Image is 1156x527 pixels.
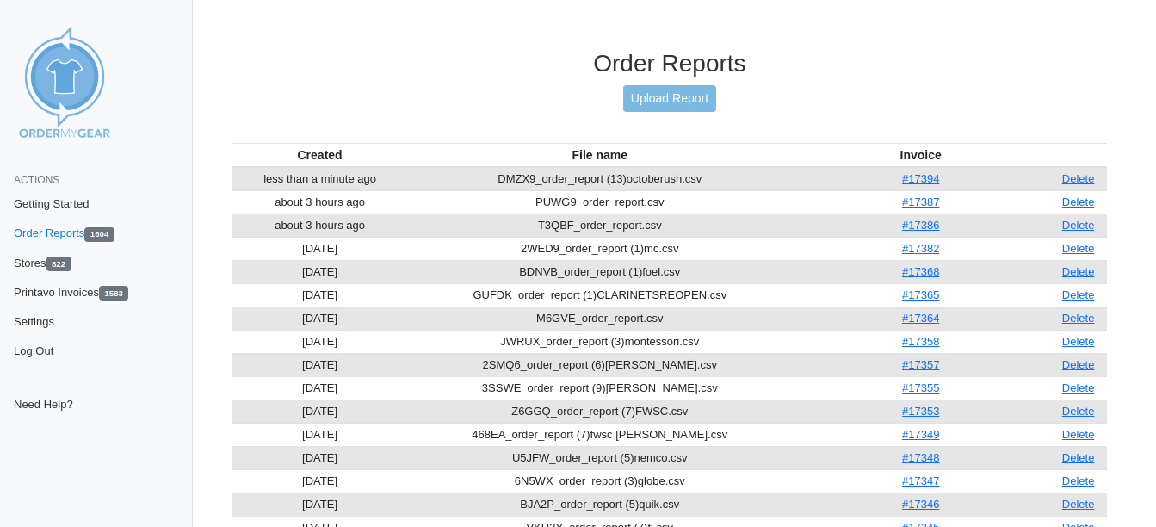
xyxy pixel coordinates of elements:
[1062,474,1095,487] a: Delete
[232,283,407,307] td: [DATE]
[232,214,407,237] td: about 3 hours ago
[1062,498,1095,511] a: Delete
[902,358,939,371] a: #17357
[623,85,716,112] a: Upload Report
[14,174,59,186] span: Actions
[902,219,939,232] a: #17386
[407,283,792,307] td: GUFDK_order_report (1)CLARINETSREOPEN.csv
[1062,172,1095,185] a: Delete
[407,423,792,446] td: 468EA_order_report (7)fwsc [PERSON_NAME].csv
[902,265,939,278] a: #17368
[1062,428,1095,441] a: Delete
[407,376,792,400] td: 3SSWE_order_report (9)[PERSON_NAME].csv
[902,172,939,185] a: #17394
[792,143,1049,167] th: Invoice
[1062,265,1095,278] a: Delete
[902,451,939,464] a: #17348
[407,167,792,191] td: DMZX9_order_report (13)octoberush.csv
[902,498,939,511] a: #17346
[407,190,792,214] td: PUWG9_order_report.csv
[232,49,1107,78] h3: Order Reports
[1062,288,1095,301] a: Delete
[1062,358,1095,371] a: Delete
[407,143,792,167] th: File name
[232,143,407,167] th: Created
[232,167,407,191] td: less than a minute ago
[407,469,792,493] td: 6N5WX_order_report (3)globe.csv
[407,493,792,516] td: BJA2P_order_report (5)quik.csv
[232,376,407,400] td: [DATE]
[902,288,939,301] a: #17365
[1062,405,1095,418] a: Delete
[232,353,407,376] td: [DATE]
[232,446,407,469] td: [DATE]
[407,330,792,353] td: JWRUX_order_report (3)montessori.csv
[902,335,939,348] a: #17358
[902,195,939,208] a: #17387
[1062,219,1095,232] a: Delete
[407,237,792,260] td: 2WED9_order_report (1)mc.csv
[232,423,407,446] td: [DATE]
[232,330,407,353] td: [DATE]
[902,428,939,441] a: #17349
[232,400,407,423] td: [DATE]
[99,286,128,301] span: 1583
[1062,381,1095,394] a: Delete
[1062,242,1095,255] a: Delete
[902,242,939,255] a: #17382
[407,214,792,237] td: T3QBF_order_report.csv
[1062,335,1095,348] a: Delete
[232,493,407,516] td: [DATE]
[407,307,792,330] td: M6GVE_order_report.csv
[902,381,939,394] a: #17355
[46,257,71,271] span: 822
[1062,195,1095,208] a: Delete
[232,307,407,330] td: [DATE]
[232,237,407,260] td: [DATE]
[407,260,792,283] td: BDNVB_order_report (1)foel.csv
[902,405,939,418] a: #17353
[84,227,114,242] span: 1604
[1062,451,1095,464] a: Delete
[407,353,792,376] td: 2SMQ6_order_report (6)[PERSON_NAME].csv
[902,312,939,325] a: #17364
[232,469,407,493] td: [DATE]
[232,190,407,214] td: about 3 hours ago
[407,446,792,469] td: U5JFW_order_report (5)nemco.csv
[232,260,407,283] td: [DATE]
[407,400,792,423] td: Z6GGQ_order_report (7)FWSC.csv
[902,474,939,487] a: #17347
[1062,312,1095,325] a: Delete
